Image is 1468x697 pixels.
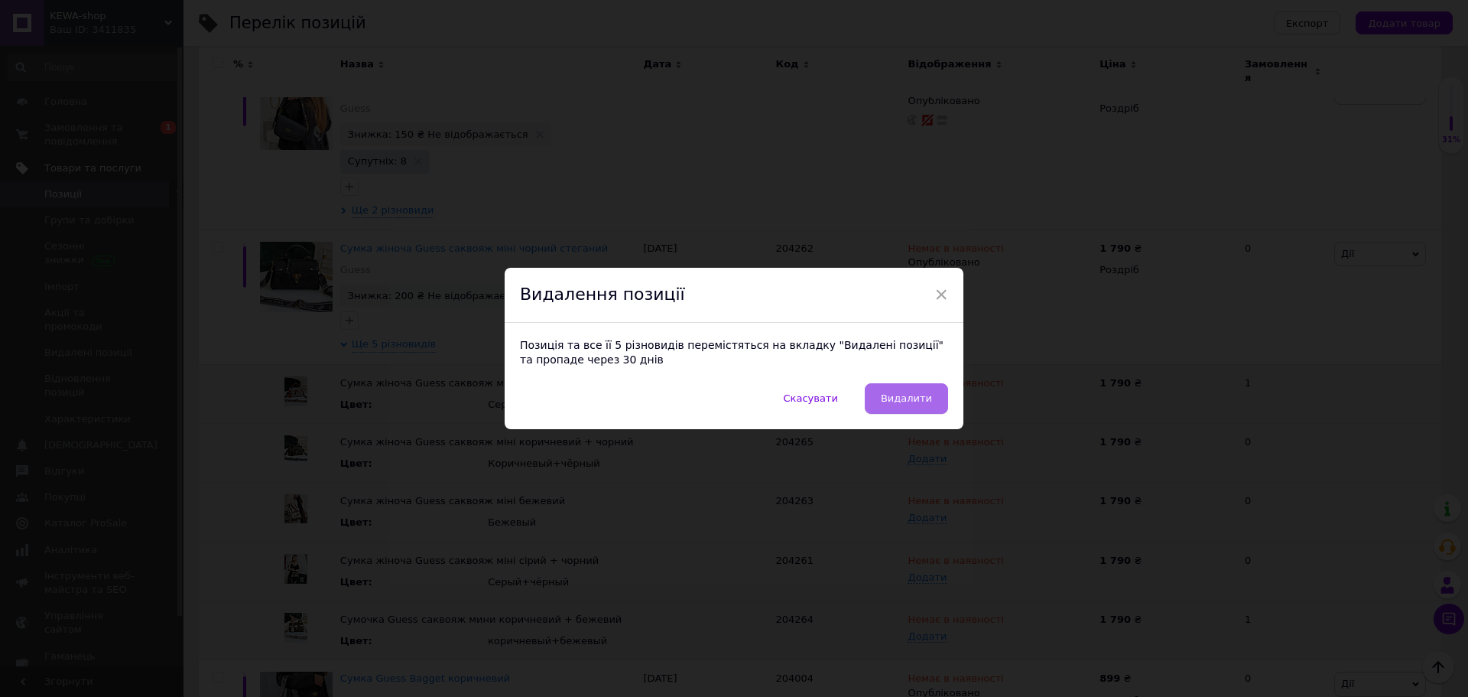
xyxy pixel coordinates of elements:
[520,339,943,366] span: Позиція та все її 5 різновидів перемістяться на вкладку "Видалені позиції" та пропаде через 30 днів
[768,383,854,414] button: Скасувати
[934,282,948,308] span: ×
[520,285,685,304] span: Видалення позиції
[881,392,932,404] span: Видалити
[865,383,948,414] button: Видалити
[784,392,838,404] span: Скасувати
